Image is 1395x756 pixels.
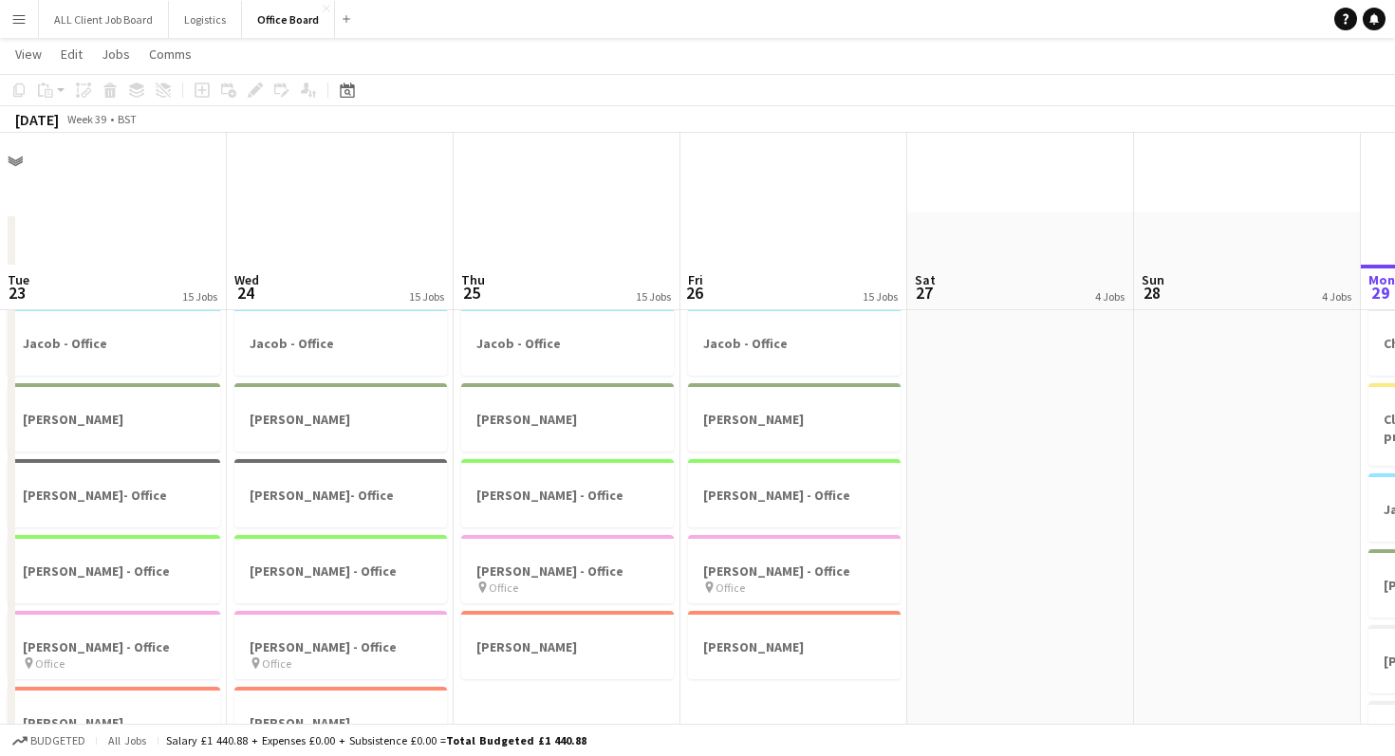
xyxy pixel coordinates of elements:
app-job-card: [PERSON_NAME] [234,383,447,452]
span: Week 39 [63,112,110,126]
h3: [PERSON_NAME] - Office [234,638,447,655]
h3: [PERSON_NAME] [688,411,901,428]
div: Jacob - Office [234,307,447,376]
span: 23 [5,282,29,304]
div: 4 Jobs [1322,289,1351,304]
button: Office Board [242,1,335,38]
app-job-card: [PERSON_NAME] [688,383,901,452]
app-job-card: [PERSON_NAME] - Office [234,535,447,603]
app-job-card: [PERSON_NAME]- Office [234,459,447,527]
h3: [PERSON_NAME] - Office [8,562,220,580]
h3: [PERSON_NAME] - Office [234,562,447,580]
button: Budgeted [9,730,88,751]
app-job-card: [PERSON_NAME] [461,611,674,679]
app-job-card: [PERSON_NAME] [461,383,674,452]
h3: [PERSON_NAME] - Office [688,562,901,580]
span: Thu [461,271,485,288]
span: Sat [915,271,936,288]
app-job-card: [PERSON_NAME] - Office [688,459,901,527]
app-job-card: [PERSON_NAME] - Office [8,535,220,603]
a: Comms [141,42,199,66]
span: Jobs [102,46,130,63]
button: Logistics [169,1,242,38]
span: 29 [1366,282,1395,304]
span: Fri [688,271,703,288]
app-job-card: Jacob - Office [461,307,674,376]
div: [DATE] [15,110,59,129]
div: [PERSON_NAME] [8,383,220,452]
span: Edit [61,46,83,63]
div: [PERSON_NAME] - Office Office [234,611,447,679]
app-job-card: [PERSON_NAME] [8,687,220,755]
h3: [PERSON_NAME] [234,411,447,428]
h3: [PERSON_NAME] [461,411,674,428]
span: All jobs [104,733,150,747]
a: Jobs [94,42,138,66]
h3: [PERSON_NAME] [8,714,220,731]
div: 15 Jobs [636,289,671,304]
span: Budgeted [30,734,85,747]
span: Tue [8,271,29,288]
span: Office [35,656,65,671]
span: 25 [458,282,485,304]
app-job-card: [PERSON_NAME] - Office [461,459,674,527]
div: 15 Jobs [182,289,217,304]
h3: [PERSON_NAME] - Office [8,638,220,655]
app-job-card: [PERSON_NAME] [688,611,901,679]
app-job-card: [PERSON_NAME] [234,687,447,755]
h3: Jacob - Office [234,335,447,352]
h3: [PERSON_NAME] [688,638,901,655]
h3: [PERSON_NAME] - Office [461,487,674,504]
span: Total Budgeted £1 440.88 [446,733,586,747]
span: Comms [149,46,192,63]
span: 26 [685,282,703,304]
span: 28 [1139,282,1164,304]
div: BST [118,112,137,126]
span: View [15,46,42,63]
span: Office [262,656,291,671]
span: Mon [1368,271,1395,288]
h3: Jacob - Office [461,335,674,352]
app-job-card: [PERSON_NAME]- Office [8,459,220,527]
app-job-card: Jacob - Office [8,307,220,376]
h3: [PERSON_NAME]- Office [234,487,447,504]
h3: [PERSON_NAME] [461,638,674,655]
span: Office [716,581,745,595]
h3: [PERSON_NAME] [234,714,447,731]
h3: Jacob - Office [688,335,901,352]
span: Sun [1142,271,1164,288]
h3: Jacob - Office [8,335,220,352]
h3: [PERSON_NAME] [8,411,220,428]
a: View [8,42,49,66]
div: 15 Jobs [863,289,898,304]
h3: [PERSON_NAME]- Office [8,487,220,504]
h3: [PERSON_NAME] - Office [688,487,901,504]
div: 4 Jobs [1095,289,1125,304]
app-job-card: [PERSON_NAME] - Office Office [688,535,901,603]
span: 24 [232,282,259,304]
app-job-card: Jacob - Office [688,307,901,376]
app-job-card: [PERSON_NAME] - Office Office [8,611,220,679]
span: Wed [234,271,259,288]
button: ALL Client Job Board [39,1,169,38]
span: Office [489,581,518,595]
div: 15 Jobs [409,289,444,304]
